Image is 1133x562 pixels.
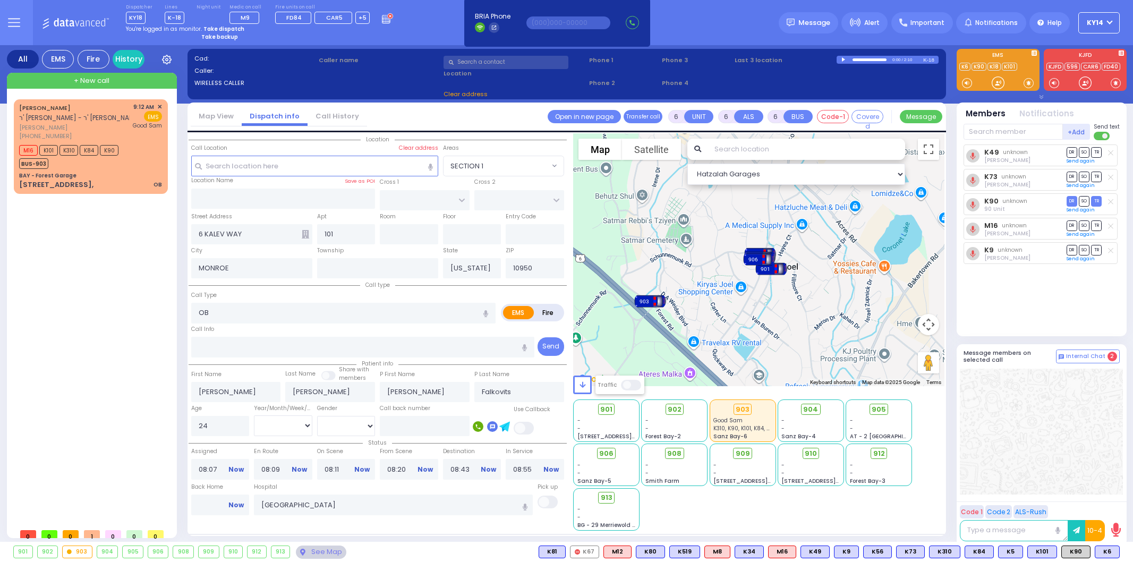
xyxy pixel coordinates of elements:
[984,229,1030,237] span: Lazer Schwimmer
[380,370,415,379] label: P First Name
[957,53,1040,60] label: EMS
[191,212,232,221] label: Street Address
[634,293,666,309] div: 903
[148,530,164,538] span: 0
[42,50,74,69] div: EMS
[781,432,816,440] span: Sanz Bay-4
[443,447,501,456] label: Destination
[481,465,496,474] a: Now
[1019,108,1074,120] button: Notifications
[191,370,222,379] label: First Name
[645,461,649,469] span: -
[254,447,312,456] label: En Route
[576,372,611,386] img: Google
[984,181,1030,189] span: Pinchas Braun
[1044,53,1127,60] label: KJFD
[1079,196,1089,206] span: SO
[984,173,998,181] a: K73
[751,251,767,267] gmp-advanced-marker: 906
[19,104,71,112] a: [PERSON_NAME]
[985,505,1012,518] button: Code 2
[533,306,563,319] label: Fire
[19,158,48,169] span: BUS-903
[361,135,395,143] span: Location
[1002,222,1027,229] span: unknown
[380,178,399,186] label: Cross 1
[713,424,777,432] span: K310, K90, K101, K84, M16
[1063,124,1091,140] button: +Add
[191,156,438,176] input: Search location here
[1067,196,1077,206] span: DR
[538,483,558,491] label: Pick up
[662,56,731,65] span: Phone 3
[229,4,263,11] label: Medic on call
[850,469,853,477] span: -
[514,405,550,414] label: Use Callback
[601,492,612,503] span: 913
[241,13,250,22] span: M9
[191,246,202,255] label: City
[850,416,853,424] span: -
[964,124,1063,140] input: Search member
[339,374,366,382] span: members
[577,469,581,477] span: -
[603,546,632,558] div: ALS
[577,461,581,469] span: -
[308,111,367,121] a: Call History
[1067,207,1095,213] a: Send again
[197,4,220,11] label: Night unit
[1079,147,1089,157] span: SO
[191,404,202,413] label: Age
[1091,196,1102,206] span: TR
[817,110,849,123] button: Code-1
[157,103,162,112] span: ✕
[975,18,1018,28] span: Notifications
[744,250,776,266] div: 904
[896,546,925,558] div: BLS
[918,314,939,335] button: Map camera controls
[63,546,92,558] div: 903
[589,56,658,65] span: Phone 1
[380,212,396,221] label: Room
[1001,173,1026,181] span: unknown
[80,145,98,156] span: K84
[768,546,796,558] div: M16
[735,546,764,558] div: BLS
[19,145,38,156] span: M16
[1067,182,1095,189] a: Send again
[713,416,743,424] span: Good Sam
[736,448,750,459] span: 909
[972,63,986,71] a: K90
[904,54,913,66] div: 2:10
[503,306,534,319] label: EMS
[302,230,309,239] span: Other building occupants
[1067,172,1077,182] span: DR
[1046,63,1063,71] a: KJFD
[444,56,568,69] input: Search a contact
[84,530,100,538] span: 1
[622,139,681,160] button: Show satellite imagery
[1091,172,1102,182] span: TR
[201,33,238,41] strong: Take backup
[803,404,818,415] span: 904
[984,246,994,254] a: K9
[959,63,970,71] a: K6
[763,261,779,277] gmp-advanced-marker: 901
[41,530,57,538] span: 0
[165,12,184,24] span: K-18
[63,530,79,538] span: 0
[474,178,496,186] label: Cross 2
[984,205,1005,213] span: 90 Unit
[144,111,162,122] span: EMS
[133,103,154,111] span: 9:12 AM
[1027,546,1057,558] div: BLS
[354,465,370,474] a: Now
[781,416,785,424] span: -
[577,416,581,424] span: -
[1081,63,1101,71] a: CAR6
[100,145,118,156] span: K90
[1079,220,1089,231] span: SO
[781,461,785,469] span: -
[292,465,307,474] a: Now
[59,145,78,156] span: K310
